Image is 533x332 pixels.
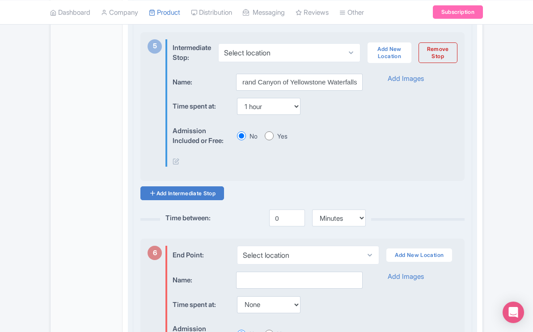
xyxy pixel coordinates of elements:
[419,42,457,63] a: Remove Stop
[173,39,211,63] label: Intermediate Stop:
[173,247,204,261] label: End Point:
[433,5,483,19] a: Subscription
[277,131,288,141] label: Yes
[148,39,162,54] div: 5
[148,246,162,260] div: 6
[250,131,258,141] label: No
[173,74,229,88] label: Name:
[173,122,230,146] label: Admission Included or Free:
[388,74,424,84] a: Add Images
[173,272,229,286] label: Name:
[388,272,424,282] a: Add Images
[173,296,230,310] label: Time spent at:
[140,186,224,200] a: Add Intermediate Stop
[165,210,258,223] label: Time between:
[386,248,452,262] a: Add New Location
[368,42,411,63] a: Add New Location
[503,302,524,323] div: Open Intercom Messenger
[173,98,230,112] label: Time spent at:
